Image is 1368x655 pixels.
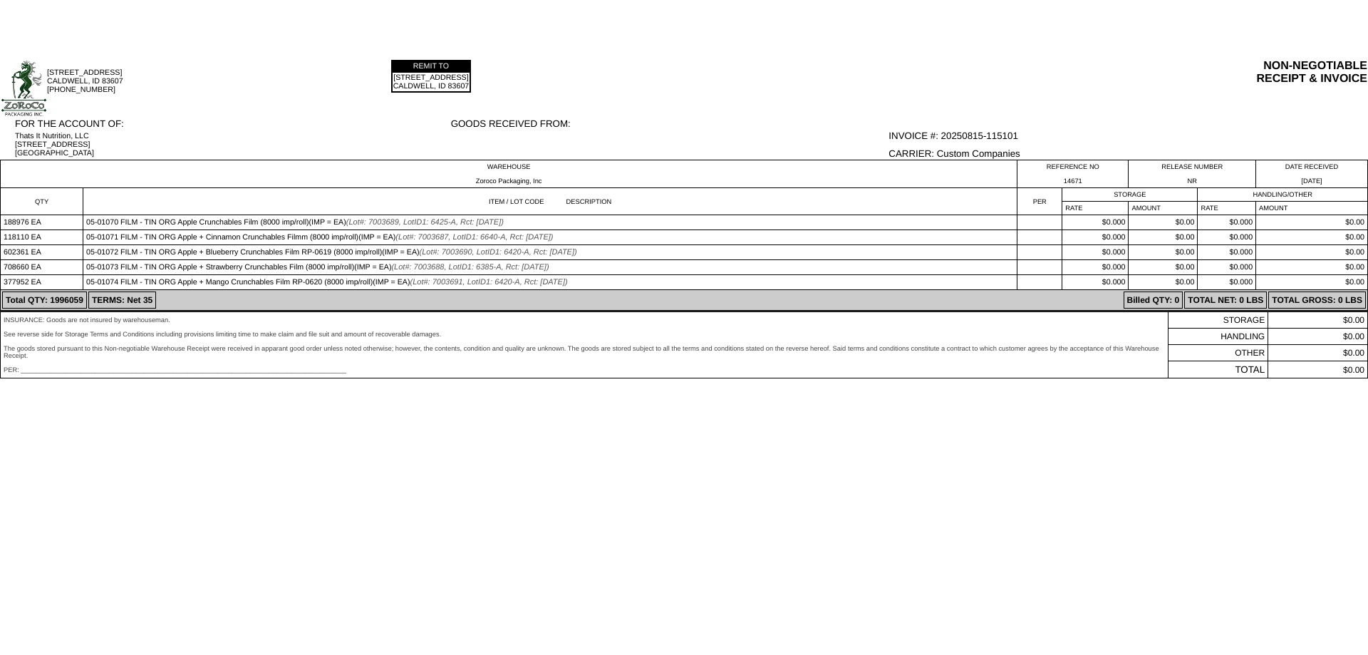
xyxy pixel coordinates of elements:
td: $0.00 [1268,329,1368,345]
td: 05-01071 FILM - TIN ORG Apple + Cinnamon Crunchables Filmm (8000 imp/roll)(IMP = EA) [83,230,1017,245]
td: $0.00 [1256,215,1368,230]
td: AMOUNT [1256,202,1368,215]
td: 188976 EA [1,215,83,230]
td: $0.000 [1198,215,1256,230]
td: RELEASE NUMBER NR [1129,160,1256,188]
td: $0.00 [1268,361,1368,378]
td: 05-01073 FILM - TIN ORG Apple + Strawberry Crunchables Film (8000 imp/roll)(IMP = EA) [83,260,1017,275]
span: (Lot#: 7003691, LotID1: 6420-A, Rct: [DATE]) [410,278,568,287]
td: TOTAL NET: 0 LBS [1184,292,1267,309]
td: $0.00 [1129,245,1198,260]
td: $0.00 [1268,312,1368,329]
td: TOTAL [1168,361,1268,378]
td: PER [1017,188,1062,215]
td: $0.000 [1198,245,1256,260]
td: HANDLING/OTHER [1198,188,1368,202]
td: DATE RECEIVED [DATE] [1256,160,1368,188]
td: $0.00 [1256,260,1368,275]
td: $0.00 [1256,230,1368,245]
td: TOTAL GROSS: 0 LBS [1268,292,1366,309]
td: 05-01070 FILM - TIN ORG Apple Crunchables Film (8000 imp/roll)(IMP = EA) [83,215,1017,230]
td: 708660 EA [1,260,83,275]
td: QTY [1,188,83,215]
div: INSURANCE: Goods are not insured by warehouseman. See reverse side for Storage Terms and Conditio... [4,316,1165,373]
td: $0.000 [1062,230,1129,245]
td: TERMS: Net 35 [88,292,156,309]
td: $0.00 [1256,245,1368,260]
td: $0.00 [1129,230,1198,245]
td: 05-01074 FILM - TIN ORG Apple + Mango Crunchables Film RP-0620 (8000 imp/roll)(IMP = EA) [83,275,1017,290]
td: $0.000 [1062,215,1129,230]
td: REMIT TO [393,61,470,71]
td: STORAGE [1062,188,1198,202]
td: $0.00 [1129,215,1198,230]
td: Billed QTY: 0 [1124,292,1183,309]
td: $0.000 [1198,260,1256,275]
td: $0.00 [1129,260,1198,275]
td: RATE [1198,202,1256,215]
td: WAREHOUSE Zoroco Packaging, Inc [1,160,1017,188]
td: RATE [1062,202,1129,215]
td: HANDLING [1168,329,1268,345]
div: Thats It Nutrition, LLC [STREET_ADDRESS] [GEOGRAPHIC_DATA] [15,132,450,158]
td: ITEM / LOT CODE DESCRIPTION [83,188,1017,215]
div: GOODS RECEIVED FROM: [451,118,888,129]
td: AMOUNT [1129,202,1198,215]
td: OTHER [1168,345,1268,361]
span: (Lot#: 7003688, LotID1: 6385-A, Rct: [DATE]) [391,263,549,272]
span: (Lot#: 7003690, LotID1: 6420-A, Rct: [DATE]) [420,248,577,257]
div: NON-NEGOTIABLE RECEIPT & INVOICE [803,60,1367,86]
span: (Lot#: 7003687, LotID1: 6640-A, Rct: [DATE]) [395,233,553,242]
td: $0.00 [1268,345,1368,361]
img: logoSmallFull.jpg [1,60,47,117]
td: 118110 EA [1,230,83,245]
td: Total QTY: 1996059 [2,292,87,309]
td: $0.00 [1129,275,1198,290]
td: 05-01072 FILM - TIN ORG Apple + Blueberry Crunchables Film RP-0619 (8000 imp/roll)(IMP = EA) [83,245,1017,260]
td: $0.000 [1062,245,1129,260]
div: CARRIER: Custom Companies [888,148,1367,159]
div: INVOICE #: 20250815-115101 [888,130,1367,141]
td: 602361 EA [1,245,83,260]
td: $0.000 [1062,275,1129,290]
td: $0.000 [1198,275,1256,290]
td: 377952 EA [1,275,83,290]
span: (Lot#: 7003689, LotID1: 6425-A, Rct: [DATE]) [346,218,504,227]
td: STORAGE [1168,312,1268,329]
td: $0.000 [1062,260,1129,275]
td: $0.000 [1198,230,1256,245]
td: $0.00 [1256,275,1368,290]
div: FOR THE ACCOUNT OF: [15,118,450,129]
td: REFERENCE NO 14671 [1017,160,1129,188]
td: [STREET_ADDRESS] CALDWELL, ID 83607 [393,73,470,91]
